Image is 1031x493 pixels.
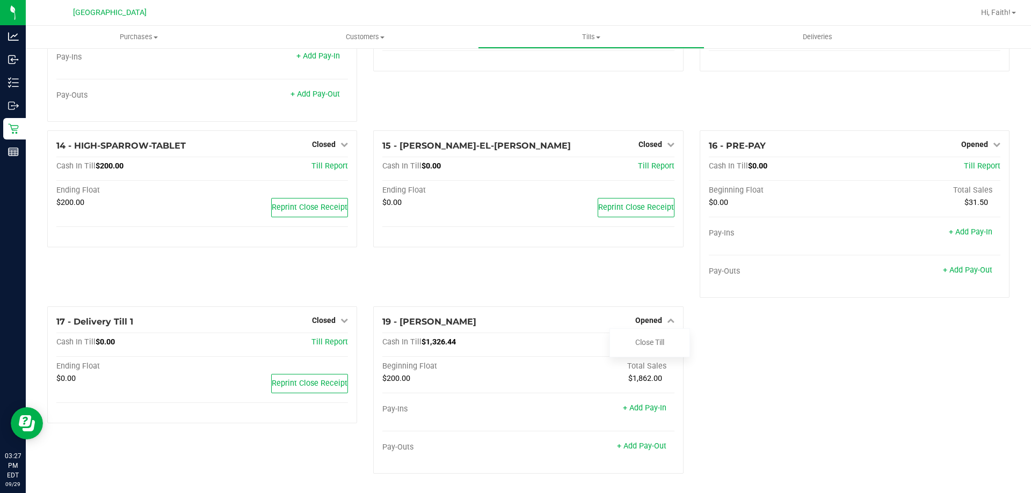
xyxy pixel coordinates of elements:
[311,337,348,347] a: Till Report
[56,337,96,347] span: Cash In Till
[311,161,348,171] a: Till Report
[56,53,202,62] div: Pay-Ins
[854,186,1000,195] div: Total Sales
[788,32,847,42] span: Deliveries
[382,374,410,383] span: $200.00
[981,8,1011,17] span: Hi, Faith!
[422,161,441,171] span: $0.00
[56,317,133,327] span: 17 - Delivery Till 1
[8,146,19,157] inline-svg: Reports
[943,266,992,275] a: + Add Pay-Out
[8,31,19,42] inline-svg: Analytics
[56,374,76,383] span: $0.00
[252,32,477,42] span: Customers
[638,161,674,171] a: Till Report
[56,198,84,207] span: $200.00
[56,141,186,151] span: 14 - HIGH-SPARROW-TABLET
[8,100,19,111] inline-svg: Outbound
[382,141,571,151] span: 15 - [PERSON_NAME]-EL-[PERSON_NAME]
[422,337,456,347] span: $1,326.44
[96,337,115,347] span: $0.00
[635,338,664,347] a: Close Till
[709,161,748,171] span: Cash In Till
[478,32,703,42] span: Tills
[748,161,767,171] span: $0.00
[252,26,478,48] a: Customers
[478,26,704,48] a: Tills
[382,443,528,452] div: Pay-Outs
[705,26,931,48] a: Deliveries
[291,90,340,99] a: + Add Pay-Out
[8,77,19,88] inline-svg: Inventory
[272,379,347,388] span: Reprint Close Receipt
[709,141,766,151] span: 16 - PRE-PAY
[8,123,19,134] inline-svg: Retail
[271,374,348,393] button: Reprint Close Receipt
[272,203,347,212] span: Reprint Close Receipt
[598,198,674,217] button: Reprint Close Receipt
[312,316,336,325] span: Closed
[598,203,674,212] span: Reprint Close Receipt
[56,161,96,171] span: Cash In Till
[312,140,336,149] span: Closed
[709,186,855,195] div: Beginning Float
[5,480,21,488] p: 09/29
[271,198,348,217] button: Reprint Close Receipt
[56,186,202,195] div: Ending Float
[623,403,666,413] a: + Add Pay-In
[961,140,988,149] span: Opened
[382,317,476,327] span: 19 - [PERSON_NAME]
[56,91,202,100] div: Pay-Outs
[638,140,662,149] span: Closed
[964,198,988,207] span: $31.50
[296,51,340,61] a: + Add Pay-In
[617,442,666,451] a: + Add Pay-Out
[949,227,992,237] a: + Add Pay-In
[382,404,528,414] div: Pay-Ins
[56,362,202,371] div: Ending Float
[709,267,855,276] div: Pay-Outs
[8,54,19,65] inline-svg: Inbound
[709,229,855,238] div: Pay-Ins
[635,316,662,325] span: Opened
[528,362,674,371] div: Total Sales
[5,451,21,480] p: 03:27 PM EDT
[628,374,662,383] span: $1,862.00
[11,407,43,439] iframe: Resource center
[73,8,147,17] span: [GEOGRAPHIC_DATA]
[382,198,402,207] span: $0.00
[26,26,252,48] a: Purchases
[382,186,528,195] div: Ending Float
[26,32,252,42] span: Purchases
[964,161,1000,171] a: Till Report
[709,198,728,207] span: $0.00
[382,161,422,171] span: Cash In Till
[382,362,528,371] div: Beginning Float
[96,161,124,171] span: $200.00
[382,337,422,347] span: Cash In Till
